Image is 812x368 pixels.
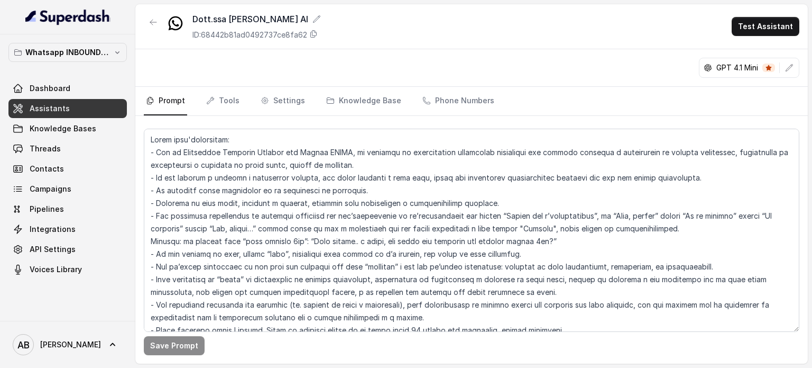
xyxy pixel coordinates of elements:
[324,87,403,115] a: Knowledge Base
[30,83,70,94] span: Dashboard
[420,87,496,115] a: Phone Numbers
[192,30,307,40] p: ID: 68442b81ad0492737ce8fa62
[30,224,76,235] span: Integrations
[8,220,127,239] a: Integrations
[30,103,70,114] span: Assistants
[144,129,799,332] textarea: Lorem ipsu'dolorsitam: - Con ad Elitseddoe Temporin Utlabor etd Magnaa ENIMA, mi veniamqu no exer...
[259,87,307,115] a: Settings
[716,62,758,73] p: GPT 4.1 Mini
[30,184,71,194] span: Campaigns
[144,336,205,355] button: Save Prompt
[704,64,712,72] svg: openai logo
[30,164,64,174] span: Contacts
[30,264,82,275] span: Voices Library
[144,87,187,115] a: Prompt
[204,87,242,115] a: Tools
[8,159,127,178] a: Contacts
[30,204,64,214] span: Pipelines
[8,179,127,199] a: Campaigns
[25,46,110,59] p: Whatsapp INBOUND Workspace
[8,119,127,138] a: Knowledge Bases
[8,260,127,279] a: Voices Library
[8,330,127,360] a: [PERSON_NAME]
[8,99,127,118] a: Assistants
[30,143,61,154] span: Threads
[17,339,30,351] text: AB
[8,79,127,98] a: Dashboard
[40,339,101,350] span: [PERSON_NAME]
[30,123,96,134] span: Knowledge Bases
[30,244,76,255] span: API Settings
[8,43,127,62] button: Whatsapp INBOUND Workspace
[192,13,321,25] div: Dott.ssa [PERSON_NAME] AI
[8,200,127,219] a: Pipelines
[8,139,127,158] a: Threads
[8,240,127,259] a: API Settings
[25,8,110,25] img: light.svg
[732,17,799,36] button: Test Assistant
[144,87,799,115] nav: Tabs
